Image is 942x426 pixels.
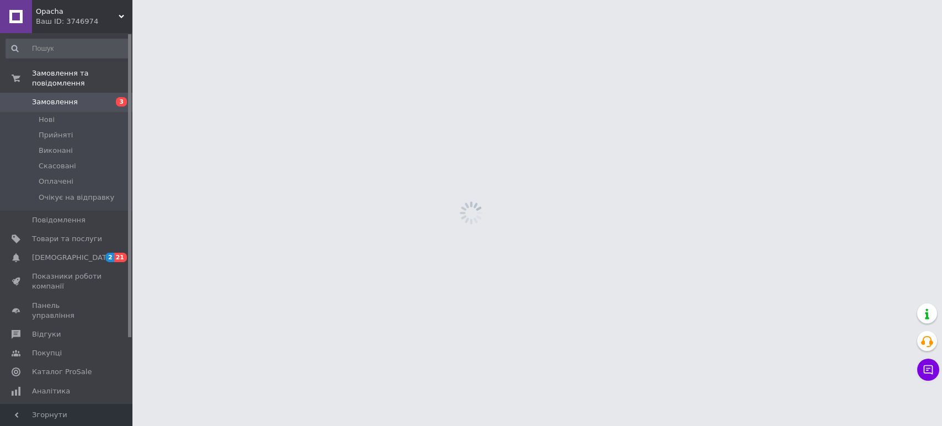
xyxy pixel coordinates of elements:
input: Пошук [6,39,130,58]
span: Оплачені [39,177,73,187]
span: Замовлення та повідомлення [32,68,132,88]
span: Скасовані [39,161,76,171]
span: 21 [114,253,127,262]
span: Панель управління [32,301,102,321]
span: 2 [105,253,114,262]
span: Виконані [39,146,73,156]
span: Аналітика [32,386,70,396]
button: Чат з покупцем [917,359,939,381]
span: Замовлення [32,97,78,107]
span: [DEMOGRAPHIC_DATA] [32,253,114,263]
span: 3 [116,97,127,106]
span: Каталог ProSale [32,367,92,377]
span: Нові [39,115,55,125]
span: Показники роботи компанії [32,271,102,291]
span: Повідомлення [32,215,86,225]
span: Товари та послуги [32,234,102,244]
span: Очікує на відправку [39,193,114,203]
div: Ваш ID: 3746974 [36,17,132,26]
span: Покупці [32,348,62,358]
span: Прийняті [39,130,73,140]
span: Opacha [36,7,119,17]
span: Відгуки [32,329,61,339]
